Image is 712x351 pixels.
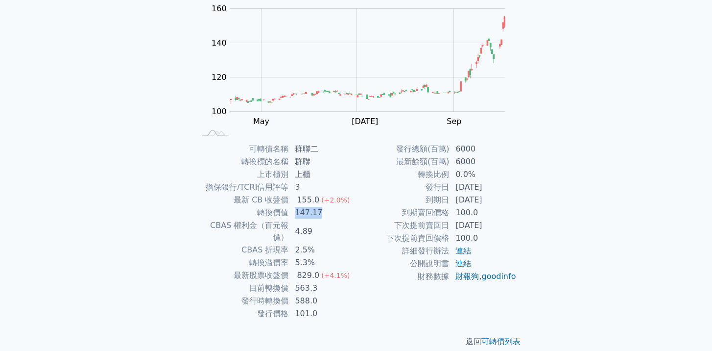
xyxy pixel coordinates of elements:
td: 轉換比例 [356,168,450,181]
td: 下次提前賣回日 [356,219,450,232]
td: , [450,270,517,283]
iframe: Chat Widget [663,304,712,351]
td: 公開說明書 [356,257,450,270]
div: 聊天小工具 [663,304,712,351]
td: 0.0% [450,168,517,181]
td: 發行時轉換價 [195,295,289,307]
div: 155.0 [295,194,321,206]
td: [DATE] [450,219,517,232]
tspan: Sep [447,117,461,126]
tspan: 100 [212,107,227,116]
td: 147.17 [289,206,356,219]
td: 群聯二 [289,143,356,155]
td: 100.0 [450,206,517,219]
td: 101.0 [289,307,356,320]
td: 目前轉換價 [195,282,289,295]
td: 發行日 [356,181,450,194]
td: CBAS 權利金（百元報價） [195,219,289,244]
td: 到期日 [356,194,450,206]
tspan: 140 [212,38,227,48]
td: 轉換溢價率 [195,256,289,269]
td: 最新 CB 收盤價 [195,194,289,206]
td: 上市櫃別 [195,168,289,181]
p: 返回 [184,336,528,348]
td: 588.0 [289,295,356,307]
td: 擔保銀行/TCRI信用評等 [195,181,289,194]
td: 可轉債名稱 [195,143,289,155]
tspan: 120 [212,73,227,82]
td: 轉換標的名稱 [195,155,289,168]
td: 100.0 [450,232,517,245]
a: 財報狗 [455,272,479,281]
div: 829.0 [295,270,321,281]
td: 563.3 [289,282,356,295]
td: [DATE] [450,194,517,206]
td: 上櫃 [289,168,356,181]
td: 5.3% [289,256,356,269]
td: CBAS 折現率 [195,244,289,256]
td: 詳細發行辦法 [356,245,450,257]
td: [DATE] [450,181,517,194]
td: 財務數據 [356,270,450,283]
td: 6000 [450,155,517,168]
a: 連結 [455,259,471,268]
td: 2.5% [289,244,356,256]
td: 3 [289,181,356,194]
tspan: May [253,117,269,126]
g: Chart [206,4,520,126]
span: (+2.0%) [321,196,350,204]
td: 到期賣回價格 [356,206,450,219]
td: 4.89 [289,219,356,244]
tspan: [DATE] [352,117,378,126]
td: 6000 [450,143,517,155]
td: 下次提前賣回價格 [356,232,450,245]
span: (+4.1%) [321,272,350,279]
td: 群聯 [289,155,356,168]
a: goodinfo [481,272,516,281]
tspan: 160 [212,4,227,13]
a: 可轉債列表 [481,337,521,346]
td: 最新股票收盤價 [195,269,289,282]
a: 連結 [455,246,471,255]
td: 最新餘額(百萬) [356,155,450,168]
td: 轉換價值 [195,206,289,219]
td: 發行價格 [195,307,289,320]
td: 發行總額(百萬) [356,143,450,155]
